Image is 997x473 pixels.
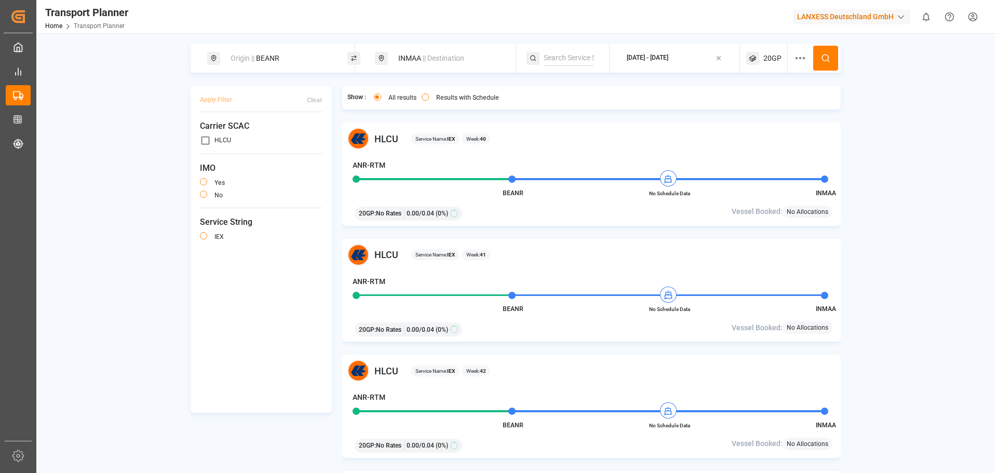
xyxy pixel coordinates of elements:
[415,367,455,375] span: Service Name:
[376,441,401,450] span: No Rates
[423,54,464,62] span: || Destination
[816,190,836,197] span: INMAA
[231,54,254,62] span: Origin ||
[480,136,486,142] b: 40
[200,120,322,132] span: Carrier SCAC
[359,325,376,334] span: 20GP :
[616,48,734,69] button: [DATE] - [DATE]
[415,135,455,143] span: Service Name:
[374,248,398,262] span: HLCU
[376,209,401,218] span: No Rates
[787,207,828,217] span: No Allocations
[732,438,783,449] span: Vessel Booked:
[732,322,783,333] span: Vessel Booked:
[480,252,486,258] b: 41
[347,244,369,266] img: Carrier
[224,49,336,68] div: BEANR
[793,7,914,26] button: LANXESS Deutschland GmbH
[45,22,62,30] a: Home
[407,325,434,334] span: 0.00 / 0.04
[938,5,961,29] button: Help Center
[214,137,231,143] label: HLCU
[214,192,223,198] label: no
[466,251,486,259] span: Week:
[45,5,128,20] div: Transport Planner
[392,49,504,68] div: INMAA
[388,94,416,101] label: All results
[544,50,594,66] input: Search Service String
[214,234,224,240] label: IEX
[466,135,486,143] span: Week:
[641,190,698,197] span: No Schedule Data
[200,216,322,228] span: Service String
[503,422,523,429] span: BEANR
[641,305,698,313] span: No Schedule Data
[347,93,366,102] span: Show :
[374,364,398,378] span: HLCU
[407,441,434,450] span: 0.00 / 0.04
[436,441,448,450] span: (0%)
[466,367,486,375] span: Week:
[447,252,455,258] b: IEX
[307,96,322,105] div: Clear
[732,206,783,217] span: Vessel Booked:
[353,276,385,287] h4: ANR-RTM
[503,305,523,313] span: BEANR
[415,251,455,259] span: Service Name:
[407,209,434,218] span: 0.00 / 0.04
[374,132,398,146] span: HLCU
[787,323,828,332] span: No Allocations
[816,422,836,429] span: INMAA
[641,422,698,429] span: No Schedule Data
[816,305,836,313] span: INMAA
[347,128,369,150] img: Carrier
[436,94,499,101] label: Results with Schedule
[353,160,385,171] h4: ANR-RTM
[376,325,401,334] span: No Rates
[359,209,376,218] span: 20GP :
[787,439,828,449] span: No Allocations
[359,441,376,450] span: 20GP :
[480,368,486,374] b: 42
[436,325,448,334] span: (0%)
[914,5,938,29] button: show 0 new notifications
[793,9,910,24] div: LANXESS Deutschland GmbH
[200,162,322,174] span: IMO
[347,360,369,382] img: Carrier
[627,53,668,63] div: [DATE] - [DATE]
[763,53,782,64] span: 20GP
[447,136,455,142] b: IEX
[436,209,448,218] span: (0%)
[503,190,523,197] span: BEANR
[353,392,385,403] h4: ANR-RTM
[214,180,225,186] label: yes
[307,91,322,109] button: Clear
[447,368,455,374] b: IEX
